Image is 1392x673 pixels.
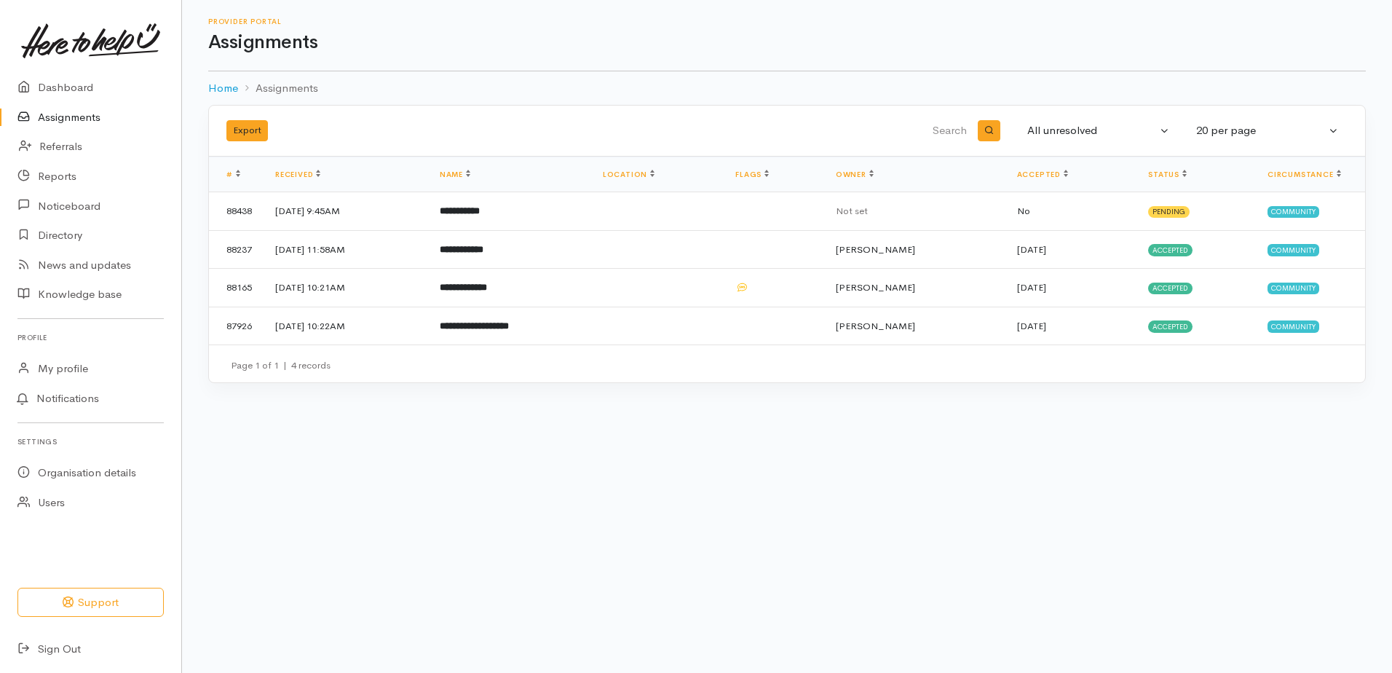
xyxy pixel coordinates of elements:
[1017,320,1046,332] time: [DATE]
[1268,244,1319,256] span: Community
[440,170,470,179] a: Name
[1027,122,1157,139] div: All unresolved
[1017,170,1068,179] a: Accepted
[1017,205,1030,217] span: No
[17,588,164,618] button: Support
[209,230,264,269] td: 88237
[1017,243,1046,256] time: [DATE]
[1019,117,1179,145] button: All unresolved
[836,170,874,179] a: Owner
[283,359,287,371] span: |
[1268,206,1319,218] span: Community
[1187,117,1348,145] button: 20 per page
[264,269,428,307] td: [DATE] 10:21AM
[275,170,320,179] a: Received
[209,192,264,231] td: 88438
[208,17,1366,25] h6: Provider Portal
[231,359,331,371] small: Page 1 of 1 4 records
[1148,320,1193,332] span: Accepted
[17,432,164,452] h6: Settings
[1196,122,1326,139] div: 20 per page
[735,170,769,179] a: Flags
[238,80,318,97] li: Assignments
[836,281,915,294] span: [PERSON_NAME]
[208,71,1366,106] nav: breadcrumb
[1268,320,1319,332] span: Community
[208,32,1366,53] h1: Assignments
[264,307,428,345] td: [DATE] 10:22AM
[622,114,970,149] input: Search
[226,120,268,141] button: Export
[226,170,240,179] a: #
[17,328,164,347] h6: Profile
[1268,170,1341,179] a: Circumstance
[836,320,915,332] span: [PERSON_NAME]
[1148,244,1193,256] span: Accepted
[836,205,868,217] span: Not set
[208,80,238,97] a: Home
[264,192,428,231] td: [DATE] 9:45AM
[603,170,655,179] a: Location
[1268,283,1319,294] span: Community
[836,243,915,256] span: [PERSON_NAME]
[1017,281,1046,294] time: [DATE]
[264,230,428,269] td: [DATE] 11:58AM
[209,307,264,345] td: 87926
[1148,206,1190,218] span: Pending
[1148,283,1193,294] span: Accepted
[1148,170,1187,179] a: Status
[209,269,264,307] td: 88165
